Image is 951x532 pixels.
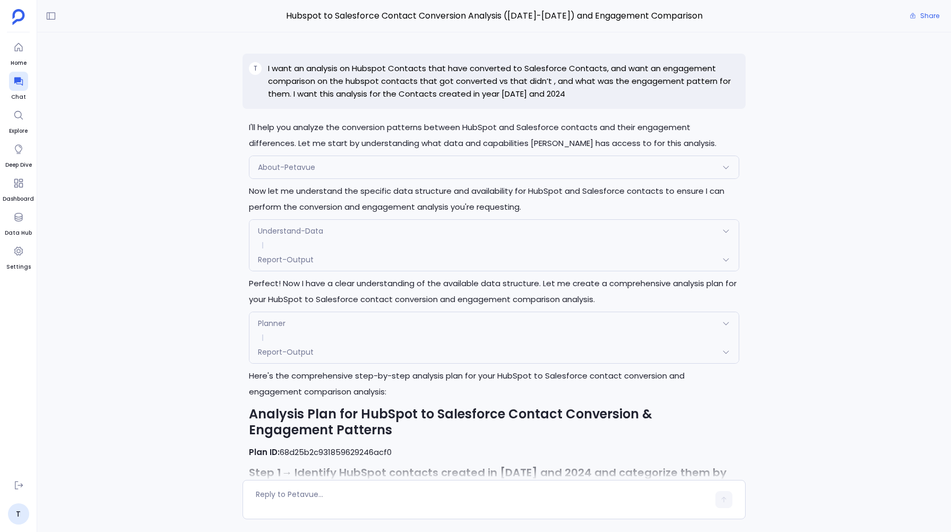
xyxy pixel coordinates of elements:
[5,208,32,237] a: Data Hub
[9,72,28,101] a: Chat
[3,174,34,203] a: Dashboard
[249,447,280,458] strong: Plan ID:
[258,254,314,265] span: Report-Output
[249,368,739,400] p: Here's the comprehensive step-by-step analysis plan for your HubSpot to Salesforce contact conver...
[9,127,28,135] span: Explore
[8,503,29,525] a: T
[9,38,28,67] a: Home
[920,12,939,20] span: Share
[243,9,745,23] span: Hubspot to Salesforce Contact Conversion Analysis ([DATE]-[DATE]) and Engagement Comparison
[5,161,32,169] span: Deep Dive
[258,318,286,329] span: Planner
[9,106,28,135] a: Explore
[6,263,31,271] span: Settings
[258,162,315,173] span: About-Petavue
[258,347,314,357] span: Report-Output
[249,444,739,460] p: 68d25b2c931859629246acf0
[258,226,323,236] span: Understand-Data
[5,229,32,237] span: Data Hub
[12,9,25,25] img: petavue logo
[9,93,28,101] span: Chat
[254,64,257,73] span: T
[249,119,739,151] p: I'll help you analyze the conversion patterns between HubSpot and Salesforce contacts and their e...
[3,195,34,203] span: Dashboard
[6,242,31,271] a: Settings
[9,59,28,67] span: Home
[249,406,739,438] h2: Analysis Plan for HubSpot to Salesforce Contact Conversion & Engagement Patterns
[5,140,32,169] a: Deep Dive
[249,183,739,215] p: Now let me understand the specific data structure and availability for HubSpot and Salesforce con...
[249,276,739,307] p: Perfect! Now I have a clear understanding of the available data structure. Let me create a compre...
[903,8,946,23] button: Share
[268,62,739,100] p: I want an analysis on Hubspot Contacts that have converted to Salesforce Contacts, and want an en...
